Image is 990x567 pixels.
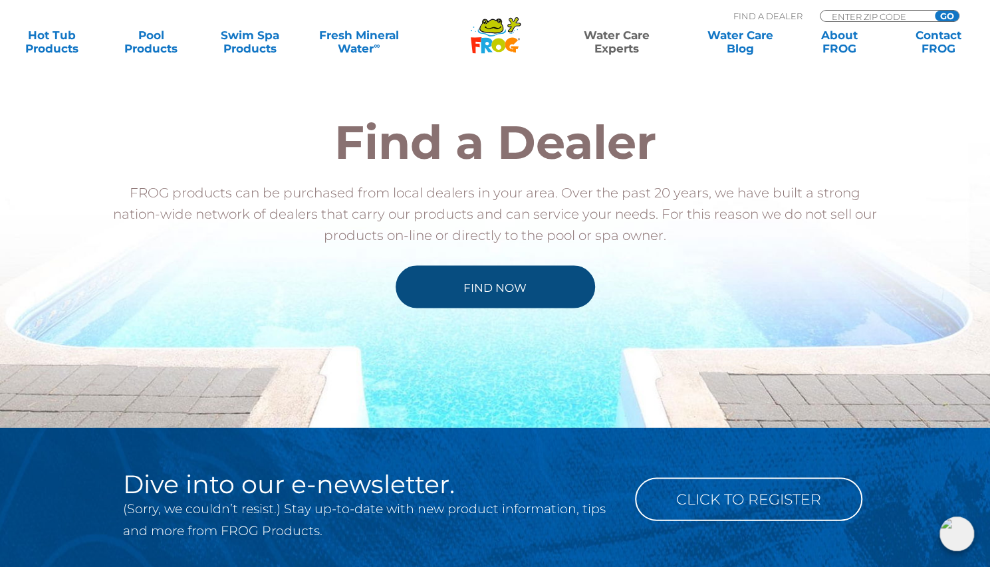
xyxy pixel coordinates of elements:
[310,29,407,55] a: Fresh MineralWater∞
[112,29,189,55] a: PoolProducts
[106,181,884,308] p: FROG products can be purchased from local dealers in your area. Over the past 20 years, we have b...
[13,29,90,55] a: Hot TubProducts
[939,516,974,551] img: openIcon
[554,29,679,55] a: Water CareExperts
[830,11,920,22] input: Zip Code Form
[123,471,615,497] h2: Dive into our e-newsletter.
[635,477,862,520] a: Click to Register
[935,11,959,21] input: GO
[733,10,803,22] p: Find A Dealer
[106,118,884,165] h2: Find a Dealer
[701,29,779,55] a: Water CareBlog
[396,265,595,308] a: Find Now
[801,29,878,55] a: AboutFROG
[374,41,380,51] sup: ∞
[211,29,289,55] a: Swim SpaProducts
[900,29,977,55] a: ContactFROG
[123,497,615,541] p: (Sorry, we couldn’t resist.) Stay up-to-date with new product information, tips and more from FRO...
